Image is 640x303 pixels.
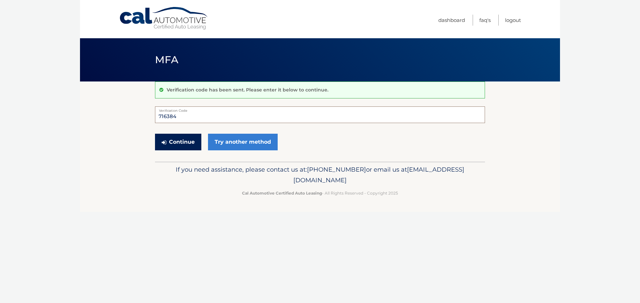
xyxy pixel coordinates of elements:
[119,7,209,30] a: Cal Automotive
[479,15,491,26] a: FAQ's
[438,15,465,26] a: Dashboard
[307,166,366,173] span: [PHONE_NUMBER]
[505,15,521,26] a: Logout
[208,134,278,150] a: Try another method
[159,190,481,197] p: - All Rights Reserved - Copyright 2025
[293,166,464,184] span: [EMAIL_ADDRESS][DOMAIN_NAME]
[155,106,485,112] label: Verification Code
[155,134,201,150] button: Continue
[242,191,322,196] strong: Cal Automotive Certified Auto Leasing
[159,164,481,186] p: If you need assistance, please contact us at: or email us at
[155,54,178,66] span: MFA
[155,106,485,123] input: Verification Code
[167,87,328,93] p: Verification code has been sent. Please enter it below to continue.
